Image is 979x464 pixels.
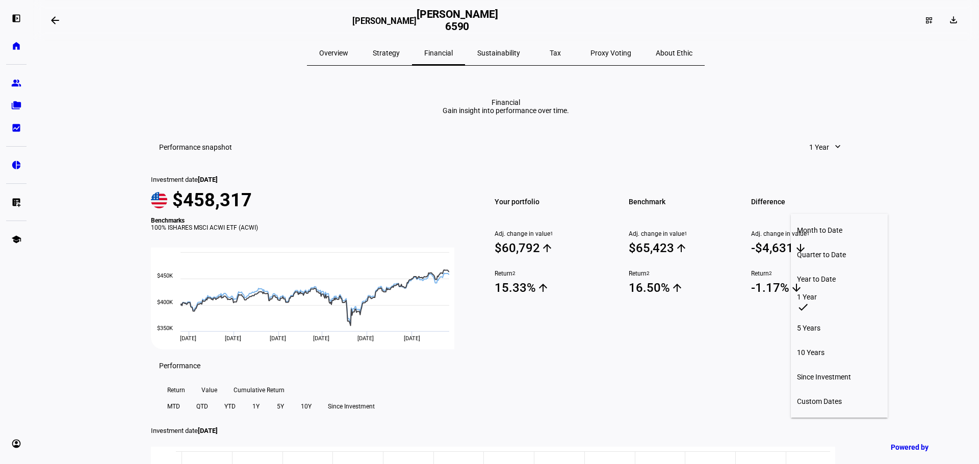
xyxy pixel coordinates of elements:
[797,324,882,332] div: 5 Years
[797,348,882,357] div: 10 Years
[797,397,882,405] div: Custom Dates
[797,293,882,301] div: 1 Year
[797,301,809,313] mat-icon: check
[797,251,882,259] div: Quarter to Date
[797,373,882,381] div: Since Investment
[797,226,882,234] div: Month to Date
[797,275,882,283] div: Year to Date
